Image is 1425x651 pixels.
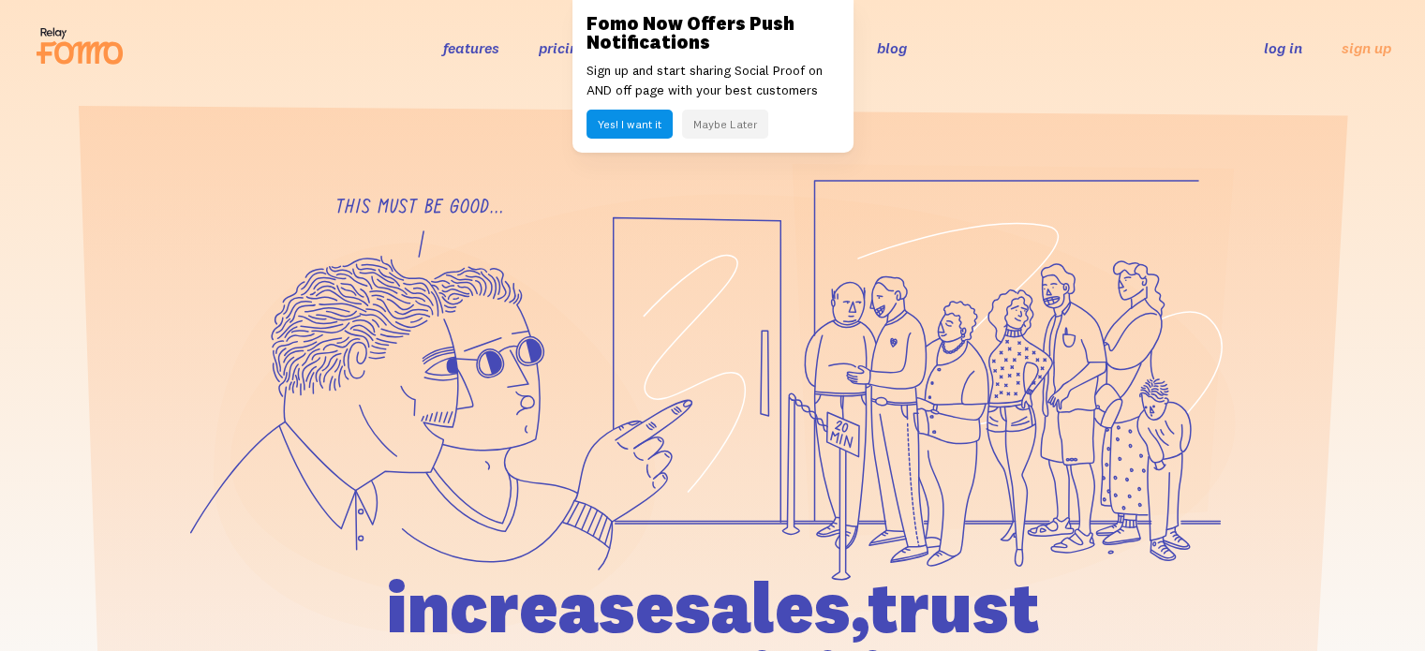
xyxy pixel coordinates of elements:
a: log in [1264,38,1302,57]
a: sign up [1342,38,1391,58]
p: Sign up and start sharing Social Proof on AND off page with your best customers [586,61,839,100]
button: Maybe Later [682,110,768,139]
button: Yes! I want it [586,110,673,139]
a: pricing [539,38,586,57]
a: blog [877,38,907,57]
a: features [443,38,499,57]
h3: Fomo Now Offers Push Notifications [586,14,839,52]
